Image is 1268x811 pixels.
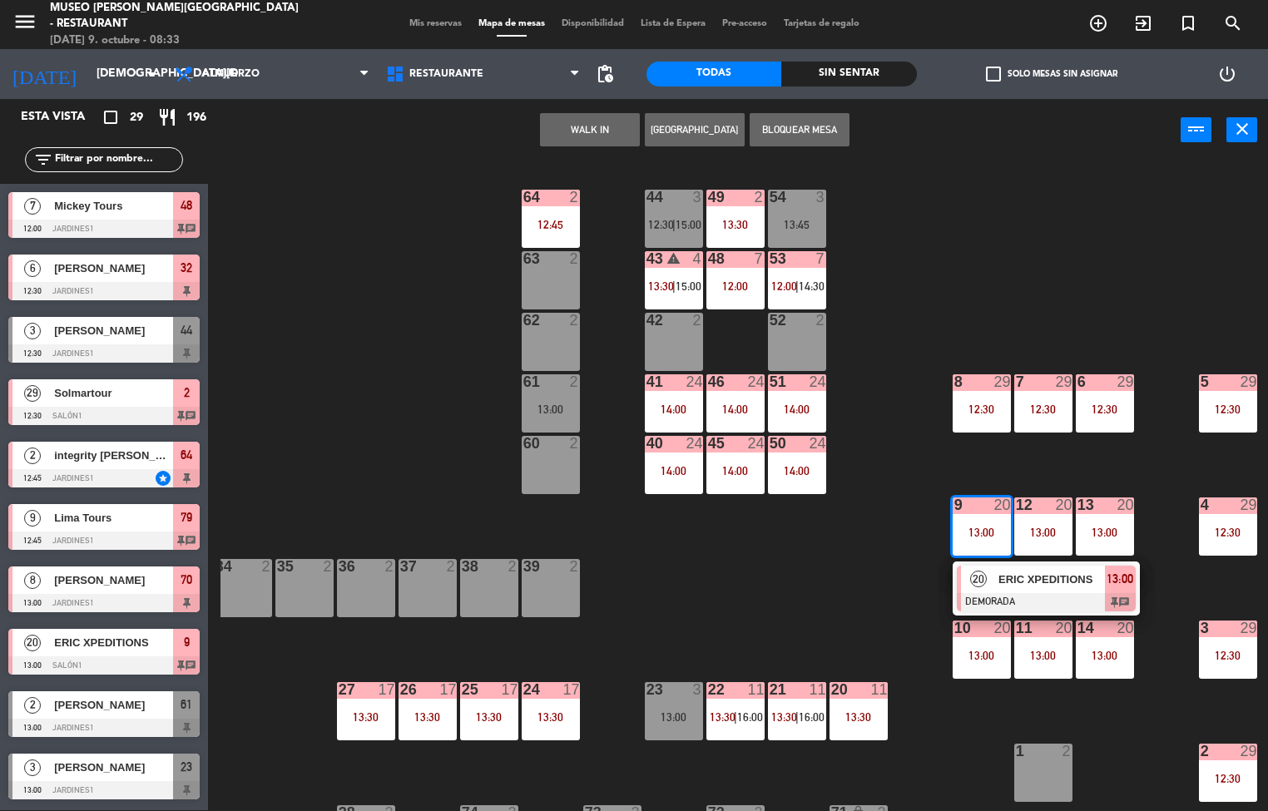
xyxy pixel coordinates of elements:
span: 20 [970,571,987,587]
div: 24 [747,436,764,451]
div: 2 [446,559,456,574]
div: 4 [1201,497,1201,512]
div: 4 [692,251,702,266]
div: 13:45 [768,219,826,230]
div: [DATE] 9. octubre - 08:33 [50,32,305,49]
div: 24 [523,682,524,697]
i: exit_to_app [1133,13,1153,33]
div: 35 [277,559,278,574]
span: 9 [24,510,41,527]
div: 2 [754,190,764,205]
div: 26 [400,682,401,697]
span: 44 [181,320,192,340]
div: 51 [770,374,770,389]
div: 46 [708,374,709,389]
div: 20 [831,682,832,697]
span: integrity [PERSON_NAME] [54,447,173,464]
div: 37 [400,559,401,574]
div: 12:30 [1199,650,1257,661]
div: 13:30 [337,711,395,723]
input: Filtrar por nombre... [53,151,182,169]
div: 10 [954,621,955,635]
div: 6 [1077,374,1078,389]
div: 13:00 [1076,650,1134,661]
div: 62 [523,313,524,328]
div: 3 [1201,621,1201,635]
div: 20 [993,621,1010,635]
i: warning [666,251,681,265]
i: close [1232,119,1252,139]
i: filter_list [33,150,53,170]
span: 6 [24,260,41,277]
span: pending_actions [595,64,615,84]
div: 29 [1117,374,1133,389]
div: 13:00 [1014,527,1072,538]
div: 39 [523,559,524,574]
div: 20 [1055,621,1072,635]
span: [PERSON_NAME] [54,759,173,776]
div: 2 [508,559,518,574]
div: 29 [1240,621,1256,635]
div: 54 [770,190,770,205]
span: | [795,279,799,293]
div: 13:00 [953,650,1011,661]
div: 2 [261,559,271,574]
span: 16:00 [737,710,763,724]
i: power_settings_new [1217,64,1237,84]
div: 12:30 [1199,773,1257,784]
i: add_circle_outline [1088,13,1108,33]
div: 29 [1055,374,1072,389]
div: 53 [770,251,770,266]
div: 40 [646,436,647,451]
div: 13:30 [706,219,765,230]
div: 2 [569,559,579,574]
span: 61 [181,695,192,715]
span: 29 [130,108,143,127]
div: 20 [993,497,1010,512]
div: 24 [809,374,825,389]
div: 29 [993,374,1010,389]
span: [PERSON_NAME] [54,322,173,339]
i: restaurant [157,107,177,127]
div: 13:30 [460,711,518,723]
div: 14:00 [768,465,826,477]
span: 14:30 [799,279,825,293]
div: 13:30 [830,711,888,723]
div: 13:30 [522,711,580,723]
span: Mis reservas [401,19,470,28]
div: 12:30 [1199,403,1257,415]
div: 2 [569,313,579,328]
span: 12:00 [771,279,797,293]
div: 11 [870,682,887,697]
div: 2 [692,313,702,328]
span: | [734,710,737,724]
div: 3 [692,682,702,697]
span: Mickey Tours [54,197,173,215]
div: 13:30 [399,711,457,723]
span: Disponibilidad [553,19,632,28]
div: 2 [569,436,579,451]
span: 13:30 [648,279,674,293]
div: 12:30 [1076,403,1134,415]
div: 44 [646,190,647,205]
span: Lima Tours [54,509,173,527]
i: search [1223,13,1243,33]
div: 11 [747,682,764,697]
span: Tarjetas de regalo [775,19,868,28]
div: Esta vista [8,107,120,127]
div: 8 [954,374,955,389]
div: 2 [323,559,333,574]
div: 2 [384,559,394,574]
button: close [1226,117,1257,142]
div: 45 [708,436,709,451]
div: 11 [809,682,825,697]
span: 20 [24,635,41,651]
div: 7 [754,251,764,266]
label: Solo mesas sin asignar [986,67,1117,82]
div: 42 [646,313,647,328]
div: 49 [708,190,709,205]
